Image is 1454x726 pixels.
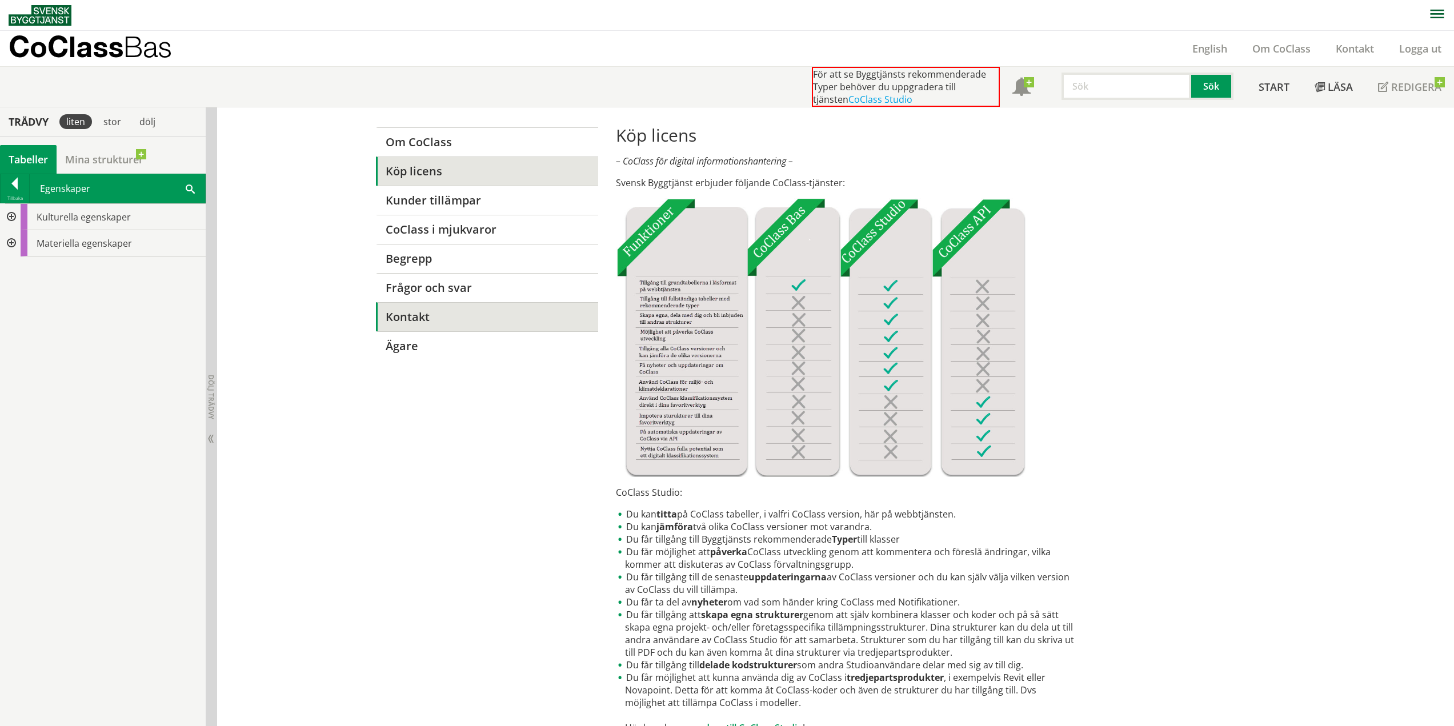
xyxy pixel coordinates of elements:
[1323,42,1387,55] a: Kontakt
[37,211,131,223] span: Kulturella egenskaper
[59,114,92,129] div: liten
[616,533,1078,545] li: Du får tillgång till Byggtjänsts rekommenderade till klasser
[616,545,1078,571] li: Du får möjlighet att CoClass utveckling genom att kommentera och föreslå ändringar, vilka kommer ...
[656,508,677,520] strong: titta
[9,5,71,26] img: Svensk Byggtjänst
[376,215,598,244] a: CoClass i mjukvaror
[376,302,598,331] a: Kontakt
[710,545,747,558] strong: påverka
[376,244,598,273] a: Begrepp
[376,157,598,186] a: Köp licens
[616,596,1078,608] li: Du får ta del av om vad som händer kring CoClass med Notifikationer.
[1302,67,1365,107] a: Läsa
[616,486,1078,499] p: CoClass Studio:
[376,273,598,302] a: Frågor och svar
[376,127,598,157] a: Om CoClass
[616,155,793,167] em: – CoClass för digital informationshantering –
[616,608,1078,659] li: Du får tillgång att genom att själv kombinera klasser och koder och på så sätt skapa egna projekt...
[812,67,1000,107] div: För att se Byggtjänsts rekommenderade Typer behöver du uppgradera till tjänsten
[30,174,205,203] div: Egenskaper
[9,31,197,66] a: CoClassBas
[1391,80,1441,94] span: Redigera
[1387,42,1454,55] a: Logga ut
[1259,80,1289,94] span: Start
[701,608,803,621] strong: skapa egna strukturer
[616,508,1078,520] li: Du kan på CoClass tabeller, i valfri CoClass version, här på webbtjänsten.
[699,659,797,671] strong: delade kodstrukturer
[1240,42,1323,55] a: Om CoClass
[616,659,1078,671] li: Du får tillgång till som andra Studioanvändare delar med sig av till dig.
[1191,73,1233,100] button: Sök
[656,520,693,533] strong: jämföra
[748,571,827,583] strong: uppdateringarna
[97,114,128,129] div: stor
[123,30,172,63] span: Bas
[206,375,216,419] span: Dölj trädvy
[616,198,1026,477] img: Tjnster-Tabell_CoClassBas-Studio-API2022-12-22.jpg
[848,93,912,106] a: CoClass Studio
[1246,67,1302,107] a: Start
[1062,73,1191,100] input: Sök
[616,177,1078,189] p: Svensk Byggtjänst erbjuder följande CoClass-tjänster:
[37,237,132,250] span: Materiella egenskaper
[2,115,55,128] div: Trädvy
[186,182,195,194] span: Sök i tabellen
[1012,79,1031,97] span: Notifikationer
[1180,42,1240,55] a: English
[847,671,944,684] strong: tredjepartsprodukter
[832,533,857,545] strong: Typer
[1,194,29,203] div: Tillbaka
[376,186,598,215] a: Kunder tillämpar
[57,145,152,174] a: Mina strukturer
[616,125,1078,146] h1: Köp licens
[1328,80,1353,94] span: Läsa
[9,40,172,53] p: CoClass
[691,596,727,608] strong: nyheter
[376,331,598,360] a: Ägare
[1365,67,1454,107] a: Redigera
[133,114,162,129] div: dölj
[616,520,1078,533] li: Du kan två olika CoClass versioner mot varandra.
[616,571,1078,596] li: Du får tillgång till de senaste av CoClass versioner och du kan själv välja vilken version av CoC...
